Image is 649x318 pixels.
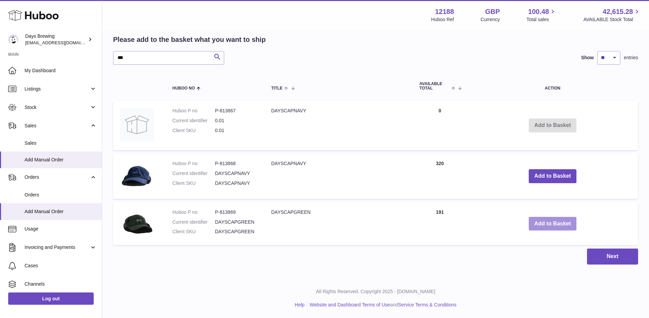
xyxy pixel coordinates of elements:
td: 0 [413,101,467,150]
span: Add Manual Order [25,157,97,163]
dd: P-813867 [215,108,258,114]
div: Currency [481,16,500,23]
dd: DAYSCAPNAVY [215,180,258,187]
span: Usage [25,226,97,232]
td: DAYSCAPNAVY [264,154,413,199]
span: AVAILABLE Stock Total [583,16,641,23]
dt: Client SKU [172,180,215,187]
span: Huboo no [172,86,195,91]
span: Stock [25,104,90,111]
img: DAYSCAPNAVY [120,160,154,190]
dd: 0.01 [215,127,258,134]
th: Action [467,75,638,97]
span: My Dashboard [25,67,97,74]
span: Add Manual Order [25,208,97,215]
dt: Client SKU [172,228,215,235]
button: Next [587,249,638,265]
span: [EMAIL_ADDRESS][DOMAIN_NAME] [25,40,100,45]
div: Days Brewing [25,33,87,46]
strong: 12188 [435,7,454,16]
span: Invoicing and Payments [25,244,90,251]
img: DAYSCAPNAVY [120,108,154,142]
span: Sales [25,140,97,146]
dd: DAYSCAPNAVY [215,170,258,177]
button: Add to Basket [529,217,576,231]
div: Huboo Ref [431,16,454,23]
span: Channels [25,281,97,287]
li: and [307,302,457,308]
span: entries [624,54,638,61]
dd: 0.01 [215,117,258,124]
h2: Please add to the basket what you want to ship [113,35,266,44]
span: 100.48 [528,7,549,16]
a: Help [295,302,305,307]
dt: Huboo P no [172,209,215,216]
dt: Client SKU [172,127,215,134]
a: 42,615.28 AVAILABLE Stock Total [583,7,641,23]
a: Website and Dashboard Terms of Use [310,302,390,307]
a: Service Terms & Conditions [398,302,457,307]
dt: Current identifier [172,170,215,177]
dt: Huboo P no [172,160,215,167]
img: DAYSCAPGREEN [120,209,154,235]
span: Cases [25,263,97,269]
span: Title [271,86,282,91]
label: Show [581,54,594,61]
dd: P-813868 [215,160,258,167]
td: 320 [413,154,467,199]
dt: Huboo P no [172,108,215,114]
span: Sales [25,123,90,129]
span: Orders [25,174,90,180]
span: Listings [25,86,90,92]
dt: Current identifier [172,117,215,124]
a: 100.48 Total sales [526,7,557,23]
p: All Rights Reserved. Copyright 2025 - [DOMAIN_NAME] [108,288,644,295]
a: Log out [8,292,94,305]
td: DAYSCAPGREEN [264,202,413,245]
strong: GBP [485,7,500,16]
dt: Current identifier [172,219,215,225]
span: 42,615.28 [603,7,633,16]
td: 191 [413,202,467,245]
span: Total sales [526,16,557,23]
span: Orders [25,192,97,198]
td: DAYSCAPNAVY [264,101,413,150]
dd: DAYSCAPGREEN [215,219,258,225]
dd: DAYSCAPGREEN [215,228,258,235]
button: Add to Basket [529,169,576,183]
dd: P-813869 [215,209,258,216]
span: AVAILABLE Total [419,82,450,91]
img: helena@daysbrewing.com [8,34,18,45]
